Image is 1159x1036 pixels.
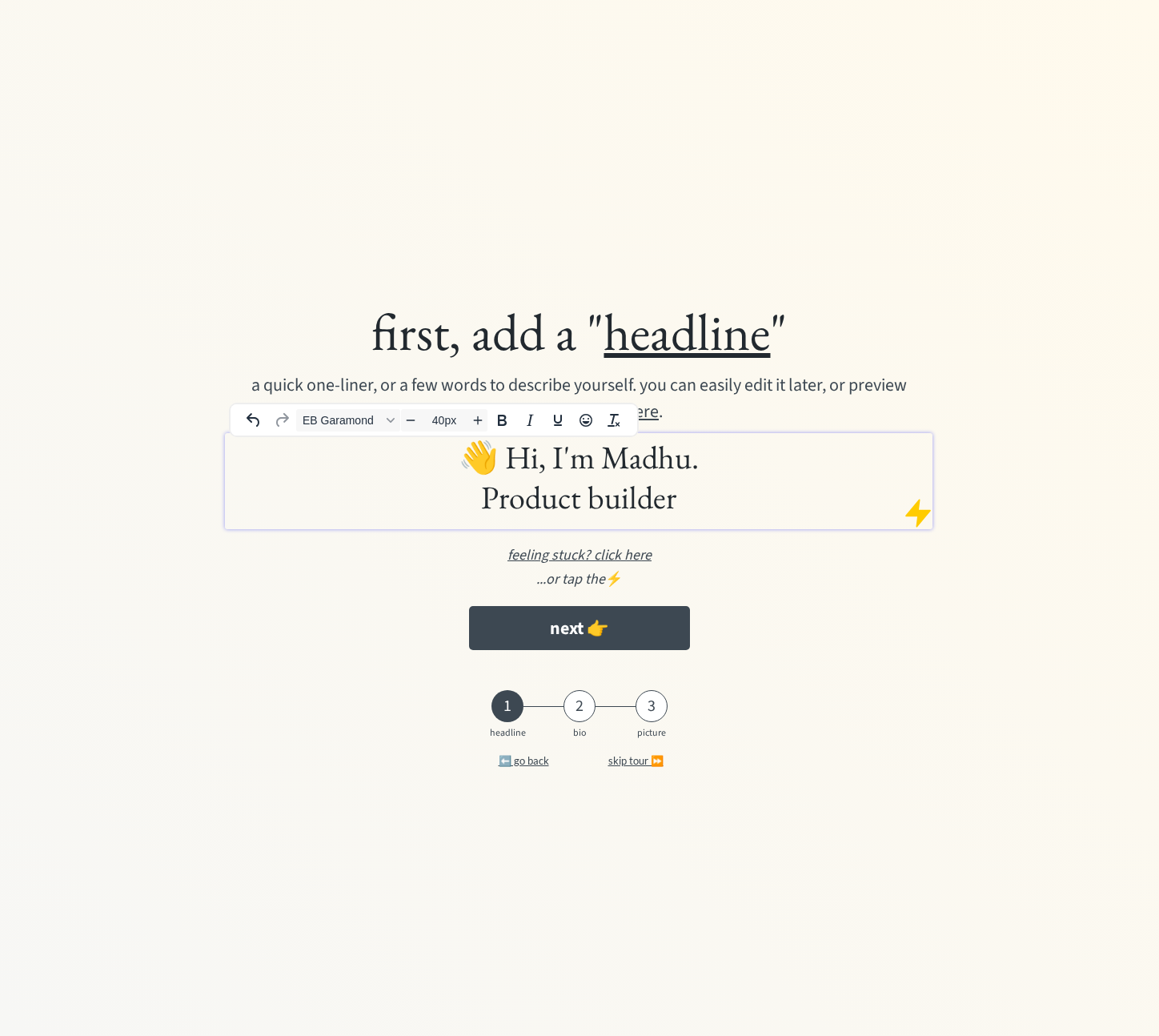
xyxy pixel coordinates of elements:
div: 2 [563,697,596,716]
button: Emojis [572,409,600,432]
div: a quick one-liner, or a few words to describe yourself. you can easily edit it later, or preview ... [247,372,912,425]
button: Decrease font size [401,409,420,432]
u: feeling stuck? click here [507,545,652,565]
div: 1 [491,697,523,716]
div: picture [632,728,672,739]
button: Underline [544,409,571,432]
span: Product builder [481,476,676,518]
span: 👋 Hi, I'm Madhu. [459,436,699,478]
div: headline [487,728,527,739]
button: ⬅️ go back [471,745,575,777]
button: Font EB Garamond [296,409,400,432]
div: bio [559,728,600,739]
div: first, add a " " [145,299,1014,364]
div: ⚡️ [145,568,1014,590]
button: Redo [268,409,295,432]
button: Increase font size [468,409,487,432]
button: Undo [240,409,267,432]
button: skip tour ⏩ [584,745,688,777]
em: ...or tap the [536,569,605,589]
button: Italic [516,409,543,432]
div: 3 [636,697,668,716]
span: EB Garamond [303,414,381,427]
u: here [625,399,659,424]
button: Bold [488,409,515,432]
u: headline [604,298,770,365]
button: Clear formatting [600,409,628,432]
button: next 👉 [469,606,691,650]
